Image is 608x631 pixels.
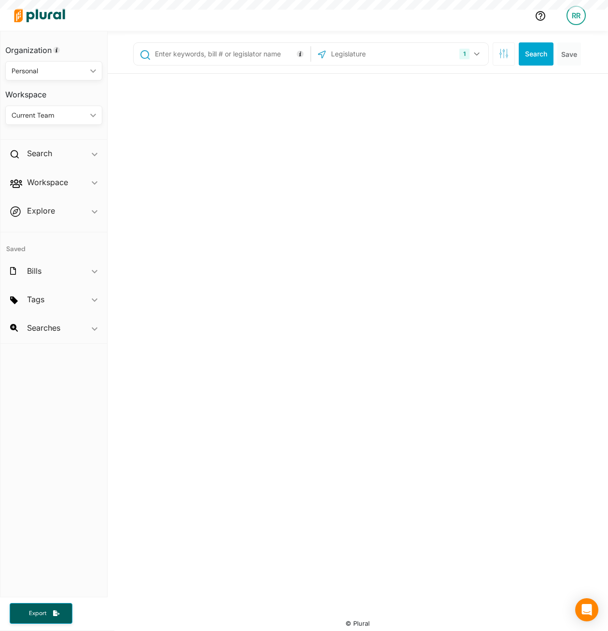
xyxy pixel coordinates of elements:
[12,66,86,76] div: Personal
[499,49,509,57] span: Search Filters
[459,49,470,59] div: 1
[330,45,433,63] input: Legislature
[345,620,370,627] small: © Plural
[12,110,86,121] div: Current Team
[27,266,41,276] h2: Bills
[519,42,553,66] button: Search
[10,603,72,624] button: Export
[456,45,486,63] button: 1
[0,232,107,256] h4: Saved
[559,2,594,29] a: RR
[567,6,586,25] div: RR
[27,148,52,159] h2: Search
[27,205,55,216] h2: Explore
[27,322,60,333] h2: Searches
[27,177,68,188] h2: Workspace
[557,42,581,66] button: Save
[296,50,304,58] div: Tooltip anchor
[52,46,61,54] div: Tooltip anchor
[22,609,53,618] span: Export
[5,81,102,102] h3: Workspace
[575,598,598,621] div: Open Intercom Messenger
[5,36,102,57] h3: Organization
[27,294,44,305] h2: Tags
[154,45,308,63] input: Enter keywords, bill # or legislator name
